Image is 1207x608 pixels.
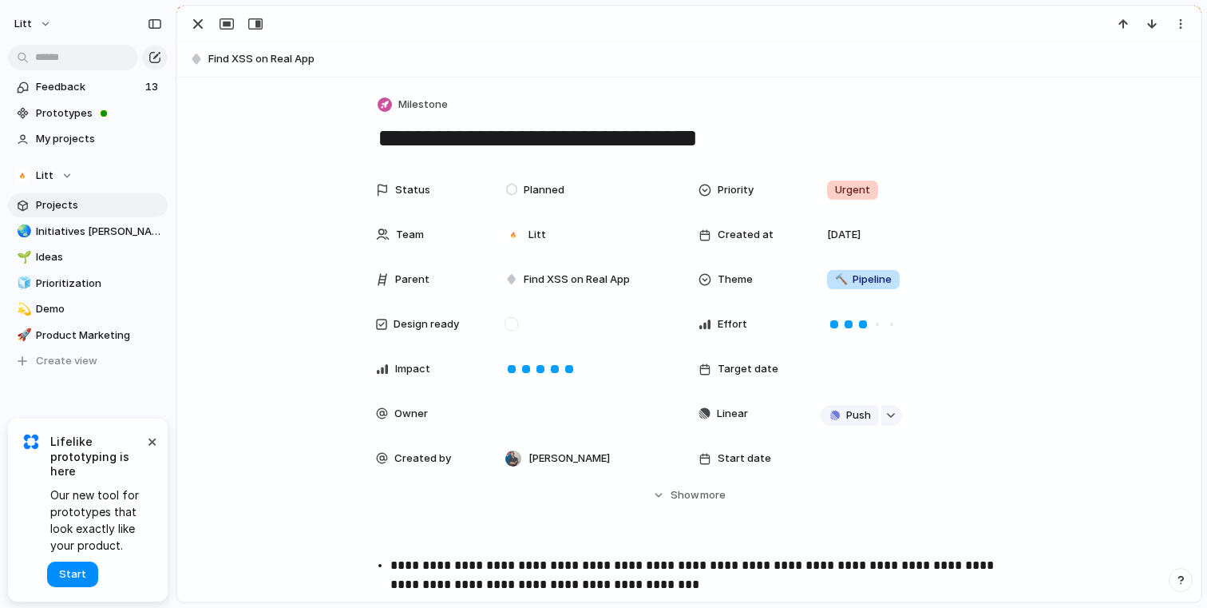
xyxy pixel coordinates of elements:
span: Product Marketing [36,328,162,344]
span: Theme [718,272,753,288]
button: 💫 [14,301,30,317]
button: Litt [7,11,60,37]
span: Created at [718,227,774,243]
span: [DATE] [827,227,861,243]
span: [PERSON_NAME] [528,451,610,467]
button: Milestone [374,93,453,117]
div: 💫 [17,300,28,319]
span: Linear [717,406,748,422]
span: Our new tool for prototypes that look exactly like your product. [50,487,144,554]
a: My projects [8,127,168,151]
span: Litt [528,227,546,243]
a: Feedback13 [8,75,168,99]
span: Owner [394,406,428,422]
a: 🚀Product Marketing [8,324,168,348]
a: 🧊Prioritization [8,272,168,296]
div: 🌱 [17,248,28,267]
span: Prioritization [36,276,162,292]
button: 🌏 [14,224,30,240]
span: Status [395,182,430,198]
a: 💫Demo [8,297,168,321]
span: My projects [36,131,162,147]
span: Litt [36,168,53,184]
span: Find XSS on Real App [524,272,630,288]
span: Start date [718,451,771,467]
span: Lifelike prototyping is here [50,435,144,479]
span: Pipeline [835,272,892,288]
span: more [700,487,726,503]
span: Effort [718,316,747,332]
span: Target date [718,361,778,377]
span: Start [59,566,86,582]
span: Planned [524,182,564,198]
span: Create view [36,353,97,369]
button: 🌱 [14,249,30,265]
div: 🧊 [17,274,28,292]
span: Feedback [36,79,140,95]
span: Design ready [394,316,459,332]
span: Team [396,227,424,243]
div: 🚀 [17,326,28,344]
span: Litt [14,16,32,32]
span: Push [846,407,871,423]
button: Create view [8,349,168,373]
span: Show [671,487,699,503]
span: 13 [145,79,161,95]
span: Projects [36,197,162,213]
span: Demo [36,301,162,317]
span: Prototypes [36,105,162,121]
a: 🌱Ideas [8,245,168,269]
button: 🚀 [14,328,30,344]
a: Projects [8,193,168,217]
button: 🧊 [14,276,30,292]
span: Urgent [835,182,870,198]
a: Prototypes [8,101,168,125]
span: Find XSS on Real App [208,51,1193,67]
a: 🌏Initiatives [PERSON_NAME] [8,220,168,244]
span: Ideas [36,249,162,265]
span: Milestone [398,97,448,113]
button: Start [47,562,98,587]
button: Push [821,405,879,426]
span: Impact [395,361,430,377]
span: Priority [718,182,754,198]
button: Showmore [376,481,1002,510]
div: 🌏 [17,222,28,240]
span: Parent [395,272,429,288]
button: Dismiss [142,431,161,451]
span: Initiatives [PERSON_NAME] [36,224,162,240]
span: Created by [394,451,451,467]
button: Litt [8,164,168,188]
span: 🔨 [835,272,848,285]
button: Find XSS on Real App [184,46,1193,72]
